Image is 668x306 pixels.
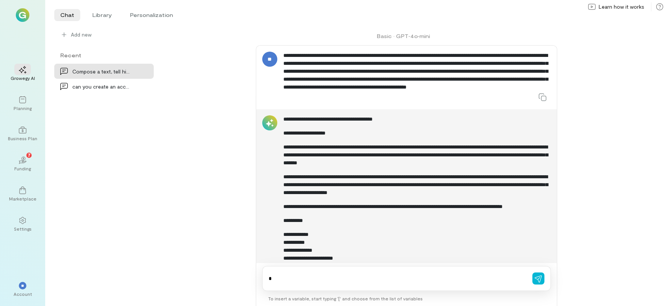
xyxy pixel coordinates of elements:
div: Growegy AI [11,75,35,81]
div: Marketplace [9,196,37,202]
div: Settings [14,226,32,232]
div: Business Plan [8,135,37,141]
a: Planning [9,90,36,117]
div: Account [14,291,32,297]
a: Growegy AI [9,60,36,87]
li: Library [86,9,118,21]
span: Add new [71,31,92,38]
div: can you create an account on experian like [PERSON_NAME] a… [72,83,131,90]
div: Planning [14,105,32,111]
li: Personalization [124,9,179,21]
span: Learn how it works [599,3,644,11]
div: Funding [14,165,31,171]
span: 7 [28,151,31,158]
a: Settings [9,211,36,238]
a: Funding [9,150,36,177]
a: Marketplace [9,181,36,208]
a: Business Plan [9,120,36,147]
div: Recent [54,51,154,59]
div: Compose a text, tell him that I ask the , I mean… [72,67,131,75]
div: To insert a variable, start typing ‘[’ and choose from the list of variables [262,291,551,306]
li: Chat [54,9,80,21]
